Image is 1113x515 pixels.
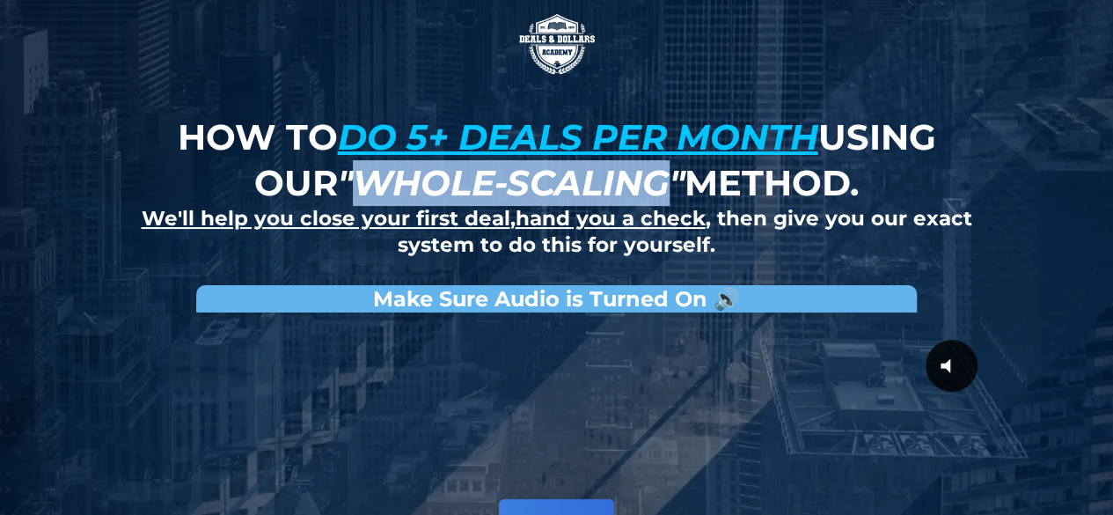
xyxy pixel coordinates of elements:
[141,206,509,231] u: We'll help you close your first deal
[337,115,817,158] u: do 5+ deals per month
[338,161,685,204] em: "whole-scaling"
[515,206,705,231] u: hand you a check
[141,206,971,257] strong: , , then give you our exact system to do this for yourself.
[373,286,740,312] strong: Make Sure Audio is Turned On 🔊
[177,115,935,204] strong: How to using our method.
